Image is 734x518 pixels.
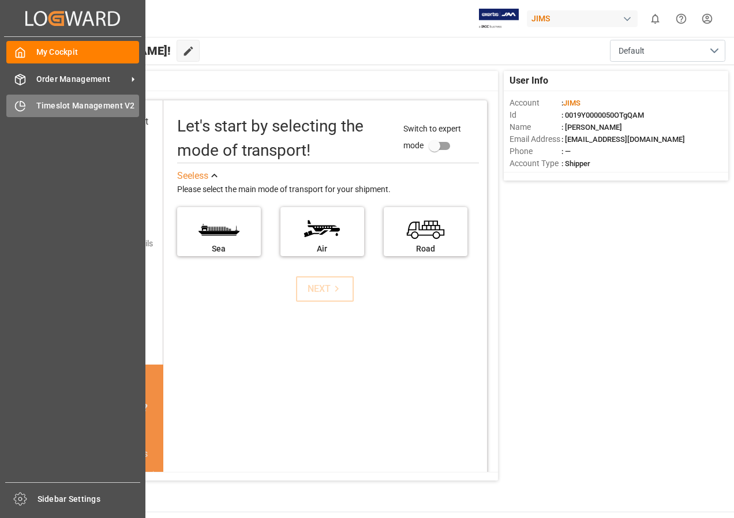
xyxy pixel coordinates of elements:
img: Exertis%20JAM%20-%20Email%20Logo.jpg_1722504956.jpg [479,9,519,29]
span: Sidebar Settings [38,493,141,505]
span: : 0019Y0000050OTgQAM [561,111,644,119]
div: Let's start by selecting the mode of transport! [177,114,392,163]
span: Switch to expert mode [403,124,461,150]
div: JIMS [527,10,638,27]
span: My Cockpit [36,46,140,58]
button: show 0 new notifications [642,6,668,32]
button: NEXT [296,276,354,302]
span: : [EMAIL_ADDRESS][DOMAIN_NAME] [561,135,685,144]
button: Help Center [668,6,694,32]
span: Name [510,121,561,133]
span: : Shipper [561,159,590,168]
span: Account [510,97,561,109]
span: Default [619,45,645,57]
span: JIMS [563,99,581,107]
a: Timeslot Management V2 [6,95,139,117]
span: Id [510,109,561,121]
div: Air [286,243,358,255]
span: Timeslot Management V2 [36,100,140,112]
div: See less [177,169,208,183]
span: Account Type [510,157,561,170]
div: NEXT [308,282,343,296]
button: JIMS [527,7,642,29]
span: Order Management [36,73,128,85]
button: open menu [610,40,725,62]
div: Add shipping details [81,238,153,250]
div: Sea [183,243,255,255]
div: Please select the main mode of transport for your shipment. [177,183,479,197]
span: Email Address [510,133,561,145]
a: My Cockpit [6,41,139,63]
div: Road [390,243,462,255]
span: Phone [510,145,561,157]
span: : — [561,147,571,156]
span: : [PERSON_NAME] [561,123,622,132]
span: User Info [510,74,548,88]
span: : [561,99,581,107]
